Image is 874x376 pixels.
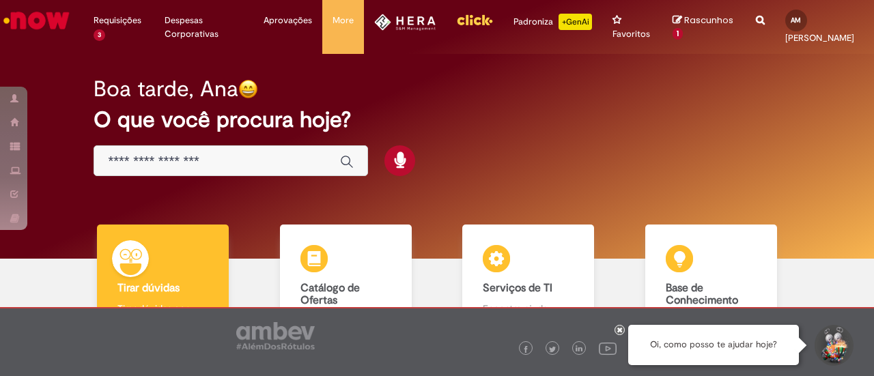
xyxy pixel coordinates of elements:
[599,339,617,357] img: logo_footer_youtube.png
[94,29,105,41] span: 3
[791,16,801,25] span: AM
[236,322,315,349] img: logo_footer_ambev_rotulo_gray.png
[559,14,592,30] p: +GenAi
[94,108,780,132] h2: O que você procura hoje?
[94,77,238,101] h2: Boa tarde, Ana
[673,28,683,40] span: 1
[264,14,312,27] span: Aprovações
[72,225,255,343] a: Tirar dúvidas Tirar dúvidas com Lupi Assist e Gen Ai
[522,346,529,353] img: logo_footer_facebook.png
[1,7,72,34] img: ServiceNow
[300,281,360,307] b: Catálogo de Ofertas
[666,281,738,307] b: Base de Conhecimento
[374,14,436,31] img: HeraLogo.png
[549,346,556,353] img: logo_footer_twitter.png
[684,14,733,27] span: Rascunhos
[483,281,552,295] b: Serviços de TI
[165,14,243,41] span: Despesas Corporativas
[673,14,735,40] a: Rascunhos
[513,14,592,30] div: Padroniza
[813,325,854,366] button: Iniciar Conversa de Suporte
[255,225,438,343] a: Catálogo de Ofertas Abra uma solicitação
[456,10,493,30] img: click_logo_yellow_360x200.png
[628,325,799,365] div: Oi, como posso te ajudar hoje?
[117,302,208,329] p: Tirar dúvidas com Lupi Assist e Gen Ai
[333,14,354,27] span: More
[612,27,650,41] span: Favoritos
[94,14,141,27] span: Requisições
[483,302,574,315] p: Encontre ajuda
[437,225,620,343] a: Serviços de TI Encontre ajuda
[576,345,582,353] img: logo_footer_linkedin.png
[785,32,854,44] span: [PERSON_NAME]
[620,225,803,343] a: Base de Conhecimento Consulte e aprenda
[238,79,258,99] img: happy-face.png
[117,281,180,295] b: Tirar dúvidas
